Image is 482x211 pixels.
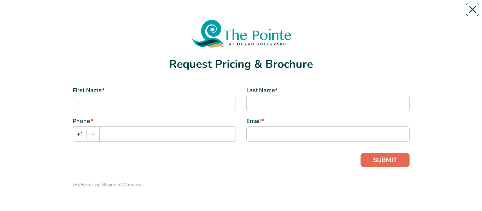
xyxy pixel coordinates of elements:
button: Close [466,3,479,16]
div: ProForms by Waypoint Converts [73,181,142,188]
button: SUBMIT [361,153,410,167]
div: Request Pricing & Brochure [73,59,410,70]
img: dd6314fd-ba77-46c6-9caf-3e964b6983d9.png [189,18,294,50]
span: Last Name [246,87,275,94]
span: Phone [73,117,90,124]
span: Email [246,117,261,124]
span: First Name [73,87,102,94]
